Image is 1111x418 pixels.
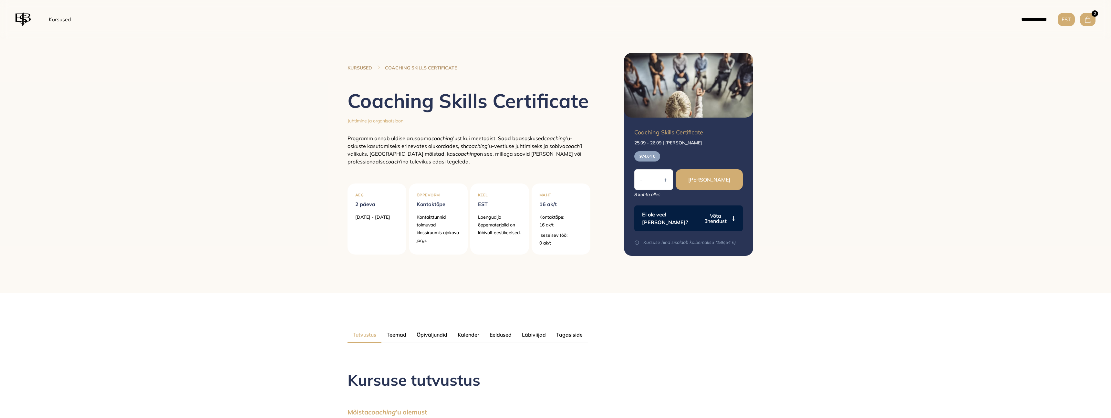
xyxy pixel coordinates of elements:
[381,327,411,342] button: Teemad
[539,231,583,239] p: Iseseisev töö:
[348,327,381,343] button: Tutvustus
[634,239,743,246] p: Kursuse hind sisaldab käibemaksu (188,64 €)
[348,89,590,112] h1: Coaching Skills Certificate
[396,408,427,416] span: ’u olemust
[676,169,743,190] button: [PERSON_NAME]
[417,191,460,199] p: Õppevorm
[431,135,453,141] span: coaching
[46,13,74,26] a: Kursused
[386,158,400,165] span: coach
[348,371,590,389] h2: Kursuse tutvustus
[355,199,399,209] p: 2 päeva
[642,211,699,226] p: Ei ole veel [PERSON_NAME]?
[368,408,396,416] span: coaching
[544,135,566,141] span: coaching
[348,408,368,416] span: Mõista
[478,199,521,209] p: EST
[484,327,517,342] button: Eeldused
[539,239,583,247] p: 0 ak/t
[539,191,583,199] p: Maht
[417,213,460,244] p: Kontakttunnid toimuvad klassiruumis ajakava järgi.
[635,170,648,189] button: -
[551,327,588,342] button: Tagasiside
[400,158,470,165] span: ’ina tulevikus edasi tegeleda.
[478,191,521,199] p: Keel
[566,143,580,149] span: coach
[355,191,399,199] p: Aeg
[348,135,431,141] span: Programm annab üldise arusaama
[1092,10,1098,17] small: 2
[634,128,740,137] p: Coaching Skills Certificate
[539,221,583,229] p: 16 ak/t
[348,65,372,71] a: KURSUSED
[634,191,743,198] p: 8 kohta alles
[16,12,31,27] img: EBS logo
[453,135,544,141] span: ’ust kui meetodist. Saad baasoskused
[417,199,460,209] p: Kontaktõpe
[634,151,660,162] p: 974,64 €
[1058,13,1075,26] button: EST
[452,327,484,342] button: Kalender
[624,53,753,118] img: Coaching Skills Certificate pilt
[1080,13,1095,26] button: 2
[411,327,452,342] button: Õpiväljundid
[385,65,457,71] a: COACHING SKILLS CERTIFICATE
[355,213,399,221] p: [DATE] - [DATE]
[539,199,583,209] p: 16 ak/t
[517,327,551,342] button: Läbiviijad
[659,170,673,189] button: +
[634,140,743,146] p: 25.09 - 26.09 | [PERSON_NAME]
[455,151,477,157] span: coaching
[478,213,521,236] p: Loengud ja õppematerjalid on läbivalt eestikeelsed.
[466,143,488,149] span: coaching
[702,213,735,224] button: Võta ühendust
[539,213,583,221] p: Kontaktõpe:
[488,143,566,149] span: ’u-vestluse juhtimiseks ja sobiva
[348,118,590,124] p: Juhtimine ja organisatsioon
